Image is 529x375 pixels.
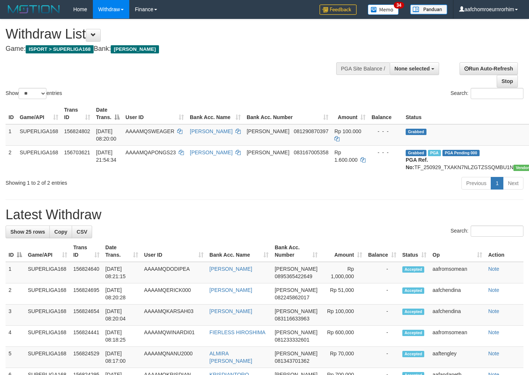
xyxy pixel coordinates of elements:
[17,103,61,124] th: Game/API: activate to sort column ascending
[275,273,312,279] span: Copy 0895365422649 to clipboard
[321,347,365,368] td: Rp 70,000
[77,229,87,235] span: CSV
[6,145,17,174] td: 2
[429,347,485,368] td: aaftengley
[365,347,399,368] td: -
[402,309,425,315] span: Accepted
[54,229,67,235] span: Copy
[336,62,390,75] div: PGA Site Balance /
[429,305,485,326] td: aafchendina
[371,149,400,156] div: - - -
[126,149,176,155] span: AAAAMQAPONGS23
[471,88,523,99] input: Search:
[6,226,50,238] a: Show 25 rows
[25,347,70,368] td: SUPERLIGA168
[126,128,174,134] span: AAAAMQSWEAGER
[334,128,361,134] span: Rp 100.000
[371,128,400,135] div: - - -
[365,262,399,283] td: -
[103,262,141,283] td: [DATE] 08:21:15
[6,326,25,347] td: 4
[471,226,523,237] input: Search:
[6,176,215,187] div: Showing 1 to 2 of 2 entries
[64,128,90,134] span: 156824802
[429,283,485,305] td: aafchendina
[488,287,499,293] a: Note
[365,241,399,262] th: Balance: activate to sort column ascending
[64,149,90,155] span: 156703621
[429,262,485,283] td: aafromsomean
[394,2,404,9] span: 34
[294,128,328,134] span: Copy 081290870397 to clipboard
[451,226,523,237] label: Search:
[190,149,233,155] a: [PERSON_NAME]
[503,177,523,190] a: Next
[111,45,159,53] span: [PERSON_NAME]
[26,45,94,53] span: ISPORT > SUPERLIGA168
[70,283,102,305] td: 156824695
[488,266,499,272] a: Note
[103,305,141,326] td: [DATE] 08:20:04
[93,103,123,124] th: Date Trans.: activate to sort column descending
[141,241,207,262] th: User ID: activate to sort column ascending
[275,316,309,322] span: Copy 083116633963 to clipboard
[70,241,102,262] th: Trans ID: activate to sort column ascending
[6,347,25,368] td: 5
[429,326,485,347] td: aafromsomean
[402,266,425,273] span: Accepted
[321,305,365,326] td: Rp 100,000
[25,283,70,305] td: SUPERLIGA168
[428,150,441,156] span: Marked by aafchhiseyha
[207,241,272,262] th: Bank Acc. Name: activate to sort column ascending
[103,326,141,347] td: [DATE] 08:18:25
[247,128,289,134] span: [PERSON_NAME]
[19,88,46,99] select: Showentries
[6,262,25,283] td: 1
[395,66,430,72] span: None selected
[10,229,45,235] span: Show 25 rows
[488,329,499,335] a: Note
[6,305,25,326] td: 3
[210,308,252,314] a: [PERSON_NAME]
[488,351,499,356] a: Note
[331,103,369,124] th: Amount: activate to sort column ascending
[491,177,503,190] a: 1
[6,241,25,262] th: ID: activate to sort column descending
[406,150,426,156] span: Grabbed
[275,266,317,272] span: [PERSON_NAME]
[141,283,207,305] td: AAAAMQERICK000
[96,149,117,163] span: [DATE] 21:54:34
[6,27,345,42] h1: Withdraw List
[210,266,252,272] a: [PERSON_NAME]
[141,262,207,283] td: AAAAMQDODIPEA
[6,4,62,15] img: MOTION_logo.png
[390,62,439,75] button: None selected
[321,283,365,305] td: Rp 51,000
[61,103,93,124] th: Trans ID: activate to sort column ascending
[6,124,17,146] td: 1
[103,347,141,368] td: [DATE] 08:17:00
[402,287,425,294] span: Accepted
[442,150,480,156] span: PGA Pending
[190,128,233,134] a: [PERSON_NAME]
[402,330,425,336] span: Accepted
[334,149,357,163] span: Rp 1.600.000
[187,103,244,124] th: Bank Acc. Name: activate to sort column ascending
[141,347,207,368] td: AAAAMQNANU2000
[399,241,430,262] th: Status: activate to sort column ascending
[6,103,17,124] th: ID
[275,308,317,314] span: [PERSON_NAME]
[96,128,117,142] span: [DATE] 08:20:00
[49,226,72,238] a: Copy
[321,326,365,347] td: Rp 600,000
[17,124,61,146] td: SUPERLIGA168
[429,241,485,262] th: Op: activate to sort column ascending
[369,103,403,124] th: Balance
[25,305,70,326] td: SUPERLIGA168
[321,262,365,283] td: Rp 1,000,000
[365,326,399,347] td: -
[275,351,317,356] span: [PERSON_NAME]
[25,262,70,283] td: SUPERLIGA168
[70,262,102,283] td: 156824640
[275,358,309,364] span: Copy 081343701362 to clipboard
